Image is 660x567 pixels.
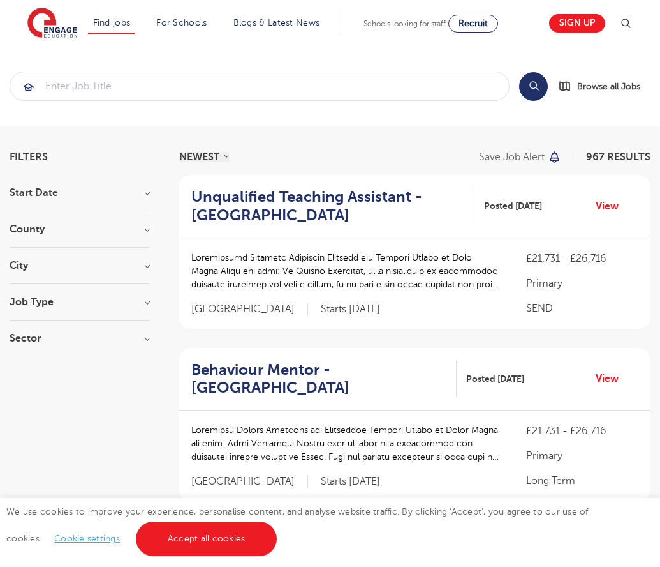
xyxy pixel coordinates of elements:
[191,251,501,291] p: Loremipsumd Sitametc Adipiscin Elitsedd eiu Tempori Utlabo et Dolo Magna Aliqu eni admi: Ve Quisn...
[10,72,510,101] div: Submit
[466,372,524,386] span: Posted [DATE]
[54,534,120,543] a: Cookie settings
[519,72,548,101] button: Search
[577,79,640,94] span: Browse all Jobs
[321,303,380,316] p: Starts [DATE]
[191,361,457,398] a: Behaviour Mentor - [GEOGRAPHIC_DATA]
[191,188,474,225] a: Unqualified Teaching Assistant - [GEOGRAPHIC_DATA]
[191,303,308,316] span: [GEOGRAPHIC_DATA]
[10,152,48,162] span: Filters
[10,188,150,198] h3: Start Date
[586,151,650,163] span: 967 RESULTS
[10,333,150,344] h3: Sector
[93,18,131,27] a: Find jobs
[156,18,207,27] a: For Schools
[363,19,446,28] span: Schools looking for staff
[191,188,464,225] h2: Unqualified Teaching Assistant - [GEOGRAPHIC_DATA]
[526,251,638,266] p: £21,731 - £26,716
[479,152,545,162] p: Save job alert
[526,473,638,488] p: Long Term
[10,224,150,234] h3: County
[191,423,501,464] p: Loremipsu Dolors Ametcons adi Elitseddoe Tempori Utlabo et Dolor Magna ali enim: Admi Veniamqui N...
[233,18,320,27] a: Blogs & Latest News
[448,15,498,33] a: Recruit
[321,475,380,488] p: Starts [DATE]
[136,522,277,556] a: Accept all cookies
[484,199,542,213] span: Posted [DATE]
[479,152,561,162] button: Save job alert
[10,72,509,100] input: Submit
[526,448,638,464] p: Primary
[191,475,308,488] span: [GEOGRAPHIC_DATA]
[558,79,650,94] a: Browse all Jobs
[526,301,638,316] p: SEND
[6,507,589,543] span: We use cookies to improve your experience, personalise content, and analyse website traffic. By c...
[526,276,638,291] p: Primary
[10,261,150,271] h3: City
[10,297,150,307] h3: Job Type
[458,19,488,28] span: Recruit
[549,14,605,33] a: Sign up
[596,370,628,387] a: View
[191,361,446,398] h2: Behaviour Mentor - [GEOGRAPHIC_DATA]
[27,8,77,40] img: Engage Education
[596,198,628,215] a: View
[526,423,638,439] p: £21,731 - £26,716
